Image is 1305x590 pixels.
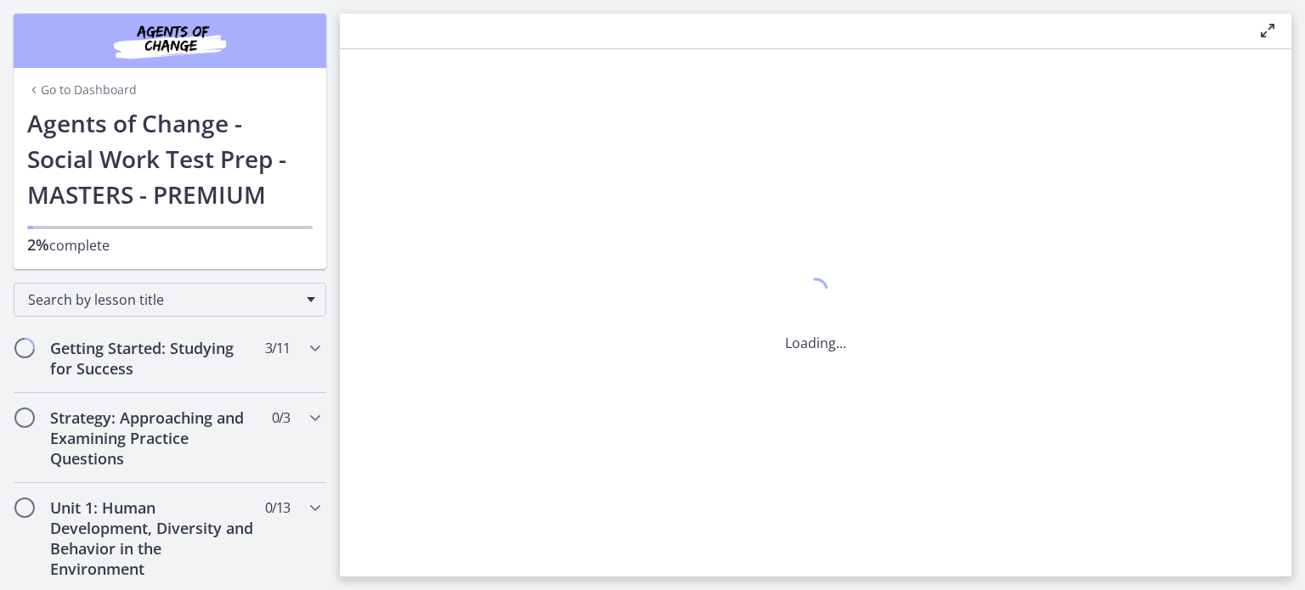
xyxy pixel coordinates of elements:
h1: Agents of Change - Social Work Test Prep - MASTERS - PREMIUM [27,105,313,212]
span: Search by lesson title [28,290,298,309]
div: Search by lesson title [14,283,326,317]
h2: Strategy: Approaching and Examining Practice Questions [50,407,257,469]
h2: Getting Started: Studying for Success [50,338,257,379]
a: Go to Dashboard [27,81,137,98]
span: 3 / 11 [265,338,290,358]
span: 0 / 13 [265,497,290,518]
img: Agents of Change [68,20,272,61]
span: 0 / 3 [272,407,290,428]
h2: Unit 1: Human Development, Diversity and Behavior in the Environment [50,497,257,579]
span: 2% [27,234,49,255]
p: complete [27,234,313,256]
p: Loading... [785,333,846,353]
div: 1 [785,273,846,312]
